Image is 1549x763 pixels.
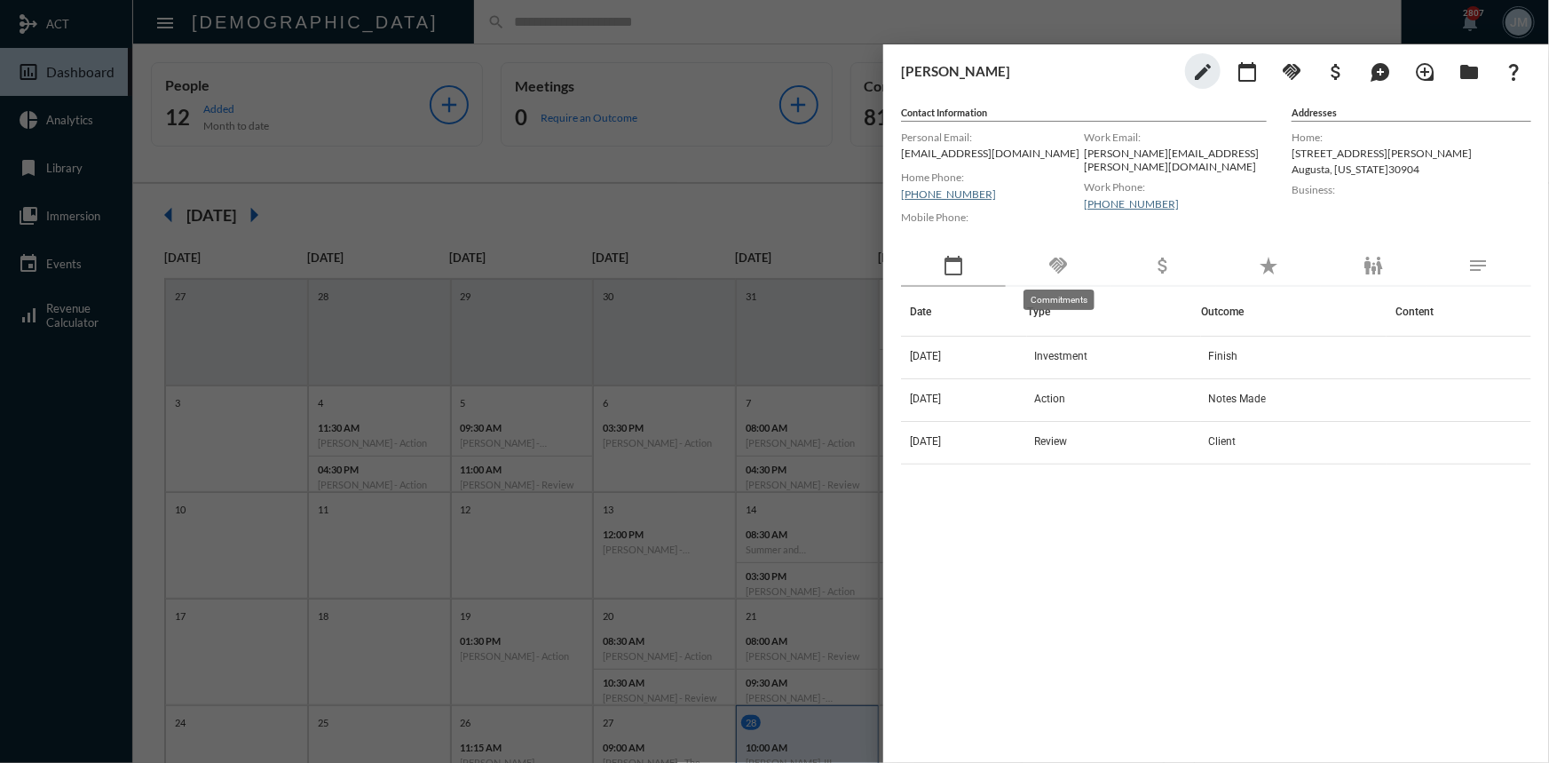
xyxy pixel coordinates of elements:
span: Client [1208,435,1236,448]
div: Commitments [1023,290,1095,310]
mat-icon: question_mark [1503,61,1524,83]
h5: Contact Information [901,107,1267,122]
mat-icon: edit [1192,61,1213,83]
span: Action [1034,393,1065,405]
span: Notes Made [1208,393,1266,405]
button: Add meeting [1229,53,1265,89]
a: [PHONE_NUMBER] [1084,197,1179,211]
button: Add Commitment [1274,53,1309,89]
button: What If? [1496,53,1531,89]
mat-icon: folder [1458,61,1480,83]
mat-icon: handshake [1281,61,1302,83]
mat-icon: loupe [1414,61,1435,83]
p: Augusta , [US_STATE] 30904 [1292,163,1531,176]
label: Business: [1292,183,1531,196]
span: [DATE] [910,350,941,362]
h3: [PERSON_NAME] [901,63,1176,79]
mat-icon: notes [1468,255,1490,276]
a: [PHONE_NUMBER] [901,187,996,201]
mat-icon: maps_ugc [1370,61,1391,83]
button: Add Introduction [1407,53,1442,89]
label: Work Email: [1084,131,1267,144]
p: [EMAIL_ADDRESS][DOMAIN_NAME] [901,147,1084,160]
p: [STREET_ADDRESS][PERSON_NAME] [1292,147,1531,160]
th: Outcome [1201,287,1387,337]
mat-icon: attach_money [1153,255,1174,276]
button: Add Mention [1363,53,1398,89]
span: Review [1034,435,1067,448]
button: edit person [1185,53,1221,89]
button: Archives [1451,53,1487,89]
mat-icon: star_rate [1258,255,1279,276]
label: Work Phone: [1084,180,1267,194]
button: Add Business [1318,53,1354,89]
th: Type [1027,287,1201,337]
span: [DATE] [910,393,941,405]
label: Home: [1292,131,1531,144]
label: Mobile Phone: [901,211,1084,224]
h5: Addresses [1292,107,1531,122]
th: Content [1387,287,1531,337]
span: Finish [1208,350,1237,362]
mat-icon: attach_money [1325,61,1347,83]
mat-icon: calendar_today [943,255,964,276]
p: [PERSON_NAME][EMAIL_ADDRESS][PERSON_NAME][DOMAIN_NAME] [1084,147,1267,173]
label: Home Phone: [901,171,1084,184]
mat-icon: family_restroom [1363,255,1384,276]
mat-icon: handshake [1047,255,1069,276]
mat-icon: calendar_today [1237,61,1258,83]
span: [DATE] [910,435,941,448]
th: Date [901,287,1027,337]
label: Personal Email: [901,131,1084,144]
span: Investment [1034,350,1087,362]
